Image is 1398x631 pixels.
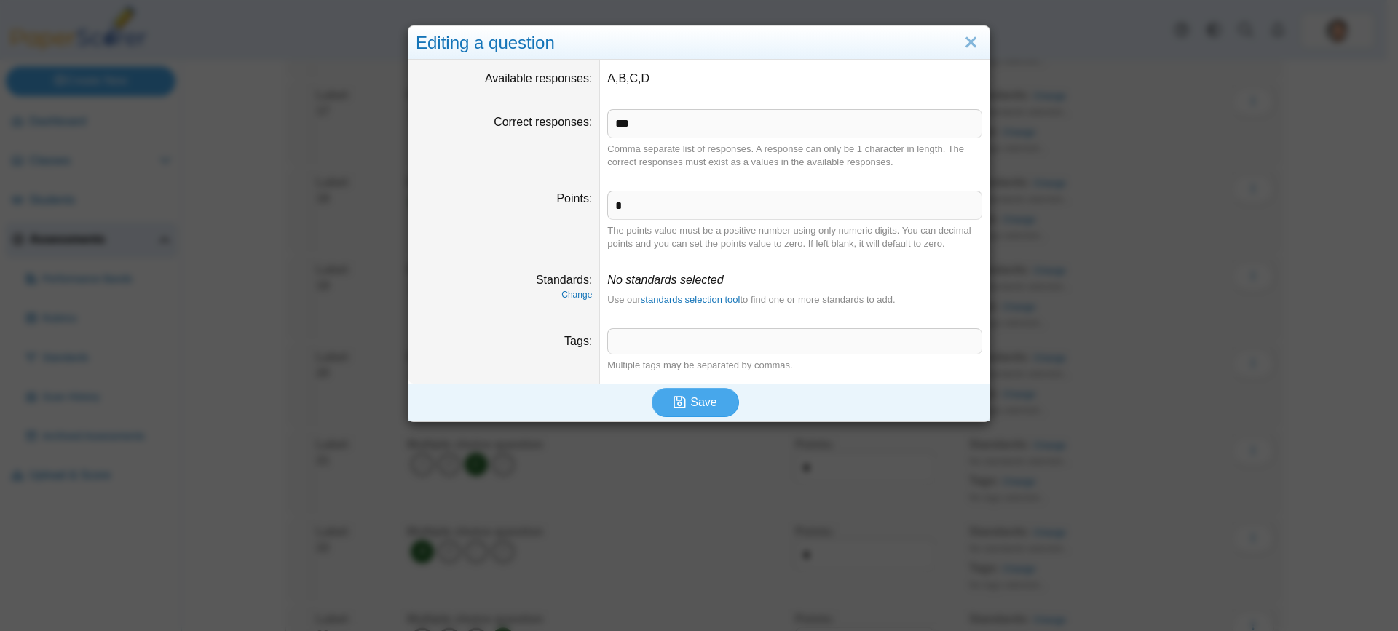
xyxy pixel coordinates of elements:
[536,274,592,286] label: Standards
[652,388,739,417] button: Save
[960,31,982,55] a: Close
[607,293,982,306] div: Use our to find one or more standards to add.
[641,294,741,305] a: standards selection tool
[607,359,982,372] div: Multiple tags may be separated by commas.
[561,290,592,300] a: Change
[607,274,723,286] i: No standards selected
[600,60,990,98] dd: A,B,C,D
[485,72,592,84] label: Available responses
[690,396,716,408] span: Save
[564,335,592,347] label: Tags
[556,192,592,205] label: Points
[607,328,982,354] tags: ​
[607,224,982,250] div: The points value must be a positive number using only numeric digits. You can decimal points and ...
[494,116,592,128] label: Correct responses
[607,143,982,169] div: Comma separate list of responses. A response can only be 1 character in length. The correct respo...
[408,26,990,60] div: Editing a question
